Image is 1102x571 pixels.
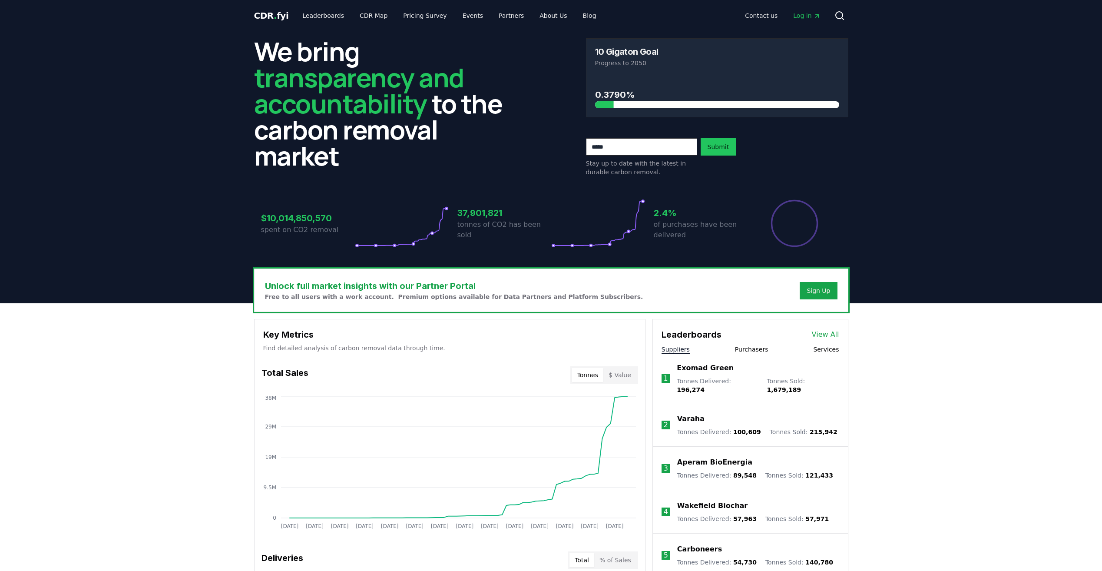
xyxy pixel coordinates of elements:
[733,515,757,522] span: 57,963
[767,377,839,394] p: Tonnes Sold :
[663,373,668,384] p: 1
[274,10,277,21] span: .
[677,377,758,394] p: Tonnes Delivered :
[431,523,449,529] tspan: [DATE]
[805,472,833,479] span: 121,433
[331,523,348,529] tspan: [DATE]
[765,515,829,523] p: Tonnes Sold :
[265,424,276,430] tspan: 29M
[786,8,827,23] a: Log in
[353,8,394,23] a: CDR Map
[677,363,734,373] a: Exomad Green
[812,329,839,340] a: View All
[603,368,636,382] button: $ Value
[677,515,757,523] p: Tonnes Delivered :
[281,523,298,529] tspan: [DATE]
[677,558,757,567] p: Tonnes Delivered :
[396,8,453,23] a: Pricing Survey
[254,38,516,169] h2: We bring to the carbon removal market
[595,59,839,67] p: Progress to 2050
[677,471,757,480] p: Tonnes Delivered :
[677,414,705,424] a: Varaha
[261,225,355,235] p: spent on CO2 removal
[662,345,690,354] button: Suppliers
[765,558,833,567] p: Tonnes Sold :
[664,550,668,561] p: 5
[254,10,289,21] span: CDR fyi
[406,523,424,529] tspan: [DATE]
[738,8,784,23] a: Contact us
[457,206,551,219] h3: 37,901,821
[807,286,830,295] a: Sign Up
[664,463,668,474] p: 3
[677,501,748,511] a: Wakefield Biochar
[594,553,636,567] button: % of Sales
[381,523,398,529] tspan: [DATE]
[273,515,276,521] tspan: 0
[263,328,636,341] h3: Key Metrics
[606,523,623,529] tspan: [DATE]
[654,219,748,240] p: of purchases have been delivered
[701,138,736,156] button: Submit
[265,454,276,460] tspan: 19M
[733,428,761,435] span: 100,609
[492,8,531,23] a: Partners
[664,507,668,517] p: 4
[261,551,303,569] h3: Deliveries
[800,282,837,299] button: Sign Up
[531,523,549,529] tspan: [DATE]
[254,60,464,121] span: transparency and accountability
[295,8,603,23] nav: Main
[586,159,697,176] p: Stay up to date with the latest in durable carbon removal.
[677,386,705,393] span: 196,274
[677,428,761,436] p: Tonnes Delivered :
[295,8,351,23] a: Leaderboards
[265,279,643,292] h3: Unlock full market insights with our Partner Portal
[569,553,594,567] button: Total
[654,206,748,219] h3: 2.4%
[793,11,820,20] span: Log in
[481,523,499,529] tspan: [DATE]
[265,395,276,401] tspan: 38M
[733,559,757,566] span: 54,730
[733,472,757,479] span: 89,548
[767,386,801,393] span: 1,679,189
[770,199,819,248] div: Percentage of sales delivered
[735,345,768,354] button: Purchasers
[456,8,490,23] a: Events
[595,47,659,56] h3: 10 Gigaton Goal
[581,523,599,529] tspan: [DATE]
[810,428,837,435] span: 215,942
[254,10,289,22] a: CDR.fyi
[533,8,574,23] a: About Us
[677,544,722,554] a: Carboneers
[572,368,603,382] button: Tonnes
[664,420,668,430] p: 2
[576,8,603,23] a: Blog
[765,471,833,480] p: Tonnes Sold :
[506,523,523,529] tspan: [DATE]
[356,523,374,529] tspan: [DATE]
[265,292,643,301] p: Free to all users with a work account. Premium options available for Data Partners and Platform S...
[556,523,573,529] tspan: [DATE]
[595,88,839,101] h3: 0.3790%
[261,212,355,225] h3: $10,014,850,570
[457,219,551,240] p: tonnes of CO2 has been sold
[813,345,839,354] button: Services
[677,457,752,468] a: Aperam BioEnergia
[738,8,827,23] nav: Main
[306,523,324,529] tspan: [DATE]
[805,559,833,566] span: 140,780
[263,485,276,491] tspan: 9.5M
[805,515,829,522] span: 57,971
[770,428,837,436] p: Tonnes Sold :
[263,344,636,352] p: Find detailed analysis of carbon removal data through time.
[456,523,473,529] tspan: [DATE]
[662,328,721,341] h3: Leaderboards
